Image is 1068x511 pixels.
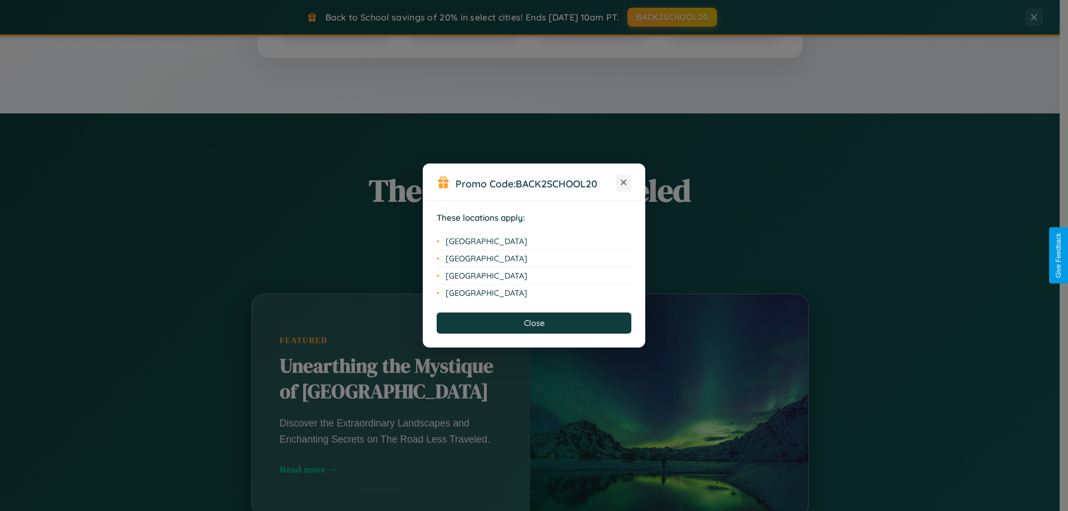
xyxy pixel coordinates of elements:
li: [GEOGRAPHIC_DATA] [437,250,631,267]
strong: These locations apply: [437,212,525,223]
button: Close [437,312,631,334]
div: Give Feedback [1055,233,1062,278]
b: BACK2SCHOOL20 [516,177,597,190]
li: [GEOGRAPHIC_DATA] [437,285,631,301]
li: [GEOGRAPHIC_DATA] [437,233,631,250]
li: [GEOGRAPHIC_DATA] [437,267,631,285]
h3: Promo Code: [456,177,616,190]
